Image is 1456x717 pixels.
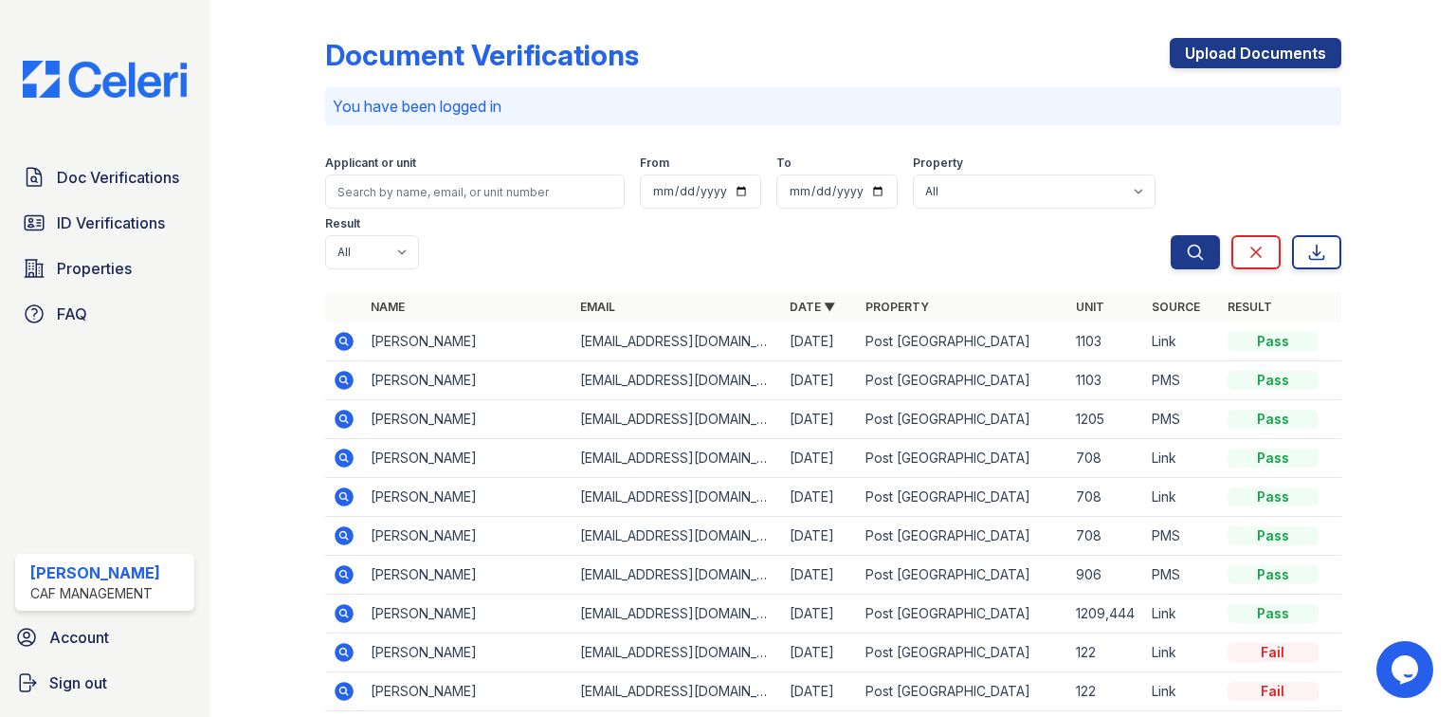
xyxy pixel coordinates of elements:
[858,361,1067,400] td: Post [GEOGRAPHIC_DATA]
[858,400,1067,439] td: Post [GEOGRAPHIC_DATA]
[1144,322,1220,361] td: Link
[858,439,1067,478] td: Post [GEOGRAPHIC_DATA]
[57,166,179,189] span: Doc Verifications
[1144,400,1220,439] td: PMS
[1144,478,1220,517] td: Link
[1228,487,1319,506] div: Pass
[1152,300,1200,314] a: Source
[640,156,669,171] label: From
[782,672,858,711] td: [DATE]
[8,664,202,702] a: Sign out
[573,439,782,478] td: [EMAIL_ADDRESS][DOMAIN_NAME]
[363,672,573,711] td: [PERSON_NAME]
[30,561,160,584] div: [PERSON_NAME]
[57,211,165,234] span: ID Verifications
[1144,439,1220,478] td: Link
[1144,556,1220,595] td: PMS
[1068,478,1144,517] td: 708
[1144,517,1220,556] td: PMS
[782,478,858,517] td: [DATE]
[57,257,132,280] span: Properties
[776,156,792,171] label: To
[1228,371,1319,390] div: Pass
[49,626,109,649] span: Account
[1228,565,1319,584] div: Pass
[1144,361,1220,400] td: PMS
[573,322,782,361] td: [EMAIL_ADDRESS][DOMAIN_NAME]
[1376,641,1437,698] iframe: chat widget
[782,634,858,672] td: [DATE]
[858,634,1067,672] td: Post [GEOGRAPHIC_DATA]
[8,61,202,98] img: CE_Logo_Blue-a8612792a0a2168367f1c8372b55b34899dd931a85d93a1a3d3e32e68fde9ad4.png
[1228,604,1319,623] div: Pass
[1068,595,1144,634] td: 1209,444
[1068,322,1144,361] td: 1103
[858,322,1067,361] td: Post [GEOGRAPHIC_DATA]
[913,156,963,171] label: Property
[325,156,416,171] label: Applicant or unit
[790,300,835,314] a: Date ▼
[333,95,1334,118] p: You have been logged in
[1228,526,1319,545] div: Pass
[15,295,194,333] a: FAQ
[325,216,360,231] label: Result
[363,517,573,556] td: [PERSON_NAME]
[1068,517,1144,556] td: 708
[363,595,573,634] td: [PERSON_NAME]
[1228,332,1319,351] div: Pass
[573,478,782,517] td: [EMAIL_ADDRESS][DOMAIN_NAME]
[325,38,639,72] div: Document Verifications
[782,556,858,595] td: [DATE]
[49,671,107,694] span: Sign out
[782,517,858,556] td: [DATE]
[363,634,573,672] td: [PERSON_NAME]
[573,517,782,556] td: [EMAIL_ADDRESS][DOMAIN_NAME]
[15,249,194,287] a: Properties
[363,478,573,517] td: [PERSON_NAME]
[363,361,573,400] td: [PERSON_NAME]
[573,595,782,634] td: [EMAIL_ADDRESS][DOMAIN_NAME]
[1228,643,1319,662] div: Fail
[1228,449,1319,468] div: Pass
[371,300,405,314] a: Name
[782,361,858,400] td: [DATE]
[1170,38,1341,68] a: Upload Documents
[1068,556,1144,595] td: 906
[363,400,573,439] td: [PERSON_NAME]
[858,517,1067,556] td: Post [GEOGRAPHIC_DATA]
[1068,439,1144,478] td: 708
[8,618,202,656] a: Account
[858,556,1067,595] td: Post [GEOGRAPHIC_DATA]
[1068,361,1144,400] td: 1103
[858,672,1067,711] td: Post [GEOGRAPHIC_DATA]
[573,634,782,672] td: [EMAIL_ADDRESS][DOMAIN_NAME]
[30,584,160,603] div: CAF Management
[1076,300,1104,314] a: Unit
[1068,672,1144,711] td: 122
[573,361,782,400] td: [EMAIL_ADDRESS][DOMAIN_NAME]
[57,303,87,325] span: FAQ
[573,556,782,595] td: [EMAIL_ADDRESS][DOMAIN_NAME]
[580,300,615,314] a: Email
[782,595,858,634] td: [DATE]
[858,478,1067,517] td: Post [GEOGRAPHIC_DATA]
[573,400,782,439] td: [EMAIL_ADDRESS][DOMAIN_NAME]
[782,439,858,478] td: [DATE]
[1144,672,1220,711] td: Link
[782,400,858,439] td: [DATE]
[865,300,929,314] a: Property
[363,439,573,478] td: [PERSON_NAME]
[573,672,782,711] td: [EMAIL_ADDRESS][DOMAIN_NAME]
[363,322,573,361] td: [PERSON_NAME]
[1068,400,1144,439] td: 1205
[1144,634,1220,672] td: Link
[1228,300,1272,314] a: Result
[363,556,573,595] td: [PERSON_NAME]
[1228,410,1319,429] div: Pass
[15,204,194,242] a: ID Verifications
[782,322,858,361] td: [DATE]
[325,175,625,209] input: Search by name, email, or unit number
[858,595,1067,634] td: Post [GEOGRAPHIC_DATA]
[15,158,194,196] a: Doc Verifications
